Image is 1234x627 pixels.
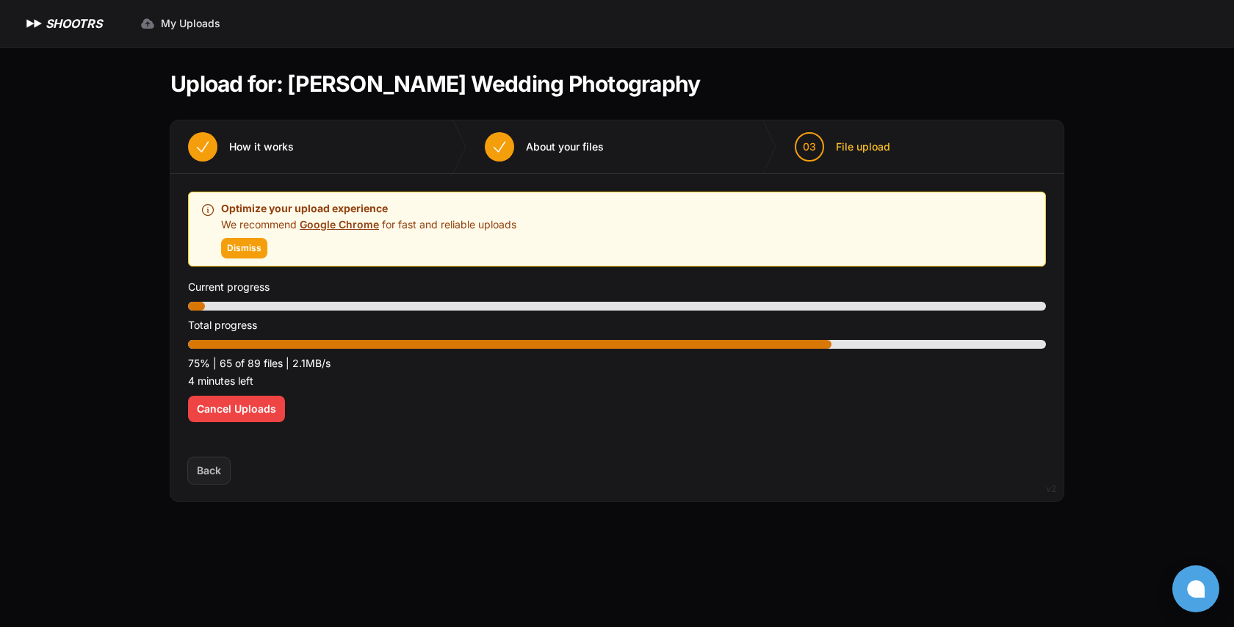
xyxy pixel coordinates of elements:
[221,217,516,232] p: We recommend for fast and reliable uploads
[161,16,220,31] span: My Uploads
[46,15,102,32] h1: SHOOTRS
[803,139,816,154] span: 03
[24,15,46,32] img: SHOOTRS
[1046,480,1056,498] div: v2
[229,139,294,154] span: How it works
[188,372,1046,390] p: 4 minutes left
[170,70,700,97] h1: Upload for: [PERSON_NAME] Wedding Photography
[188,396,285,422] button: Cancel Uploads
[221,238,267,258] button: Dismiss
[777,120,908,173] button: 03 File upload
[170,120,311,173] button: How it works
[467,120,621,173] button: About your files
[526,139,604,154] span: About your files
[197,402,276,416] span: Cancel Uploads
[227,242,261,254] span: Dismiss
[188,316,1046,334] p: Total progress
[221,200,516,217] p: Optimize your upload experience
[836,139,890,154] span: File upload
[188,355,1046,372] p: 75% | 65 of 89 files | 2.1MB/s
[1172,565,1219,612] button: Open chat window
[131,10,229,37] a: My Uploads
[188,278,1046,296] p: Current progress
[300,218,379,231] a: Google Chrome
[24,15,102,32] a: SHOOTRS SHOOTRS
